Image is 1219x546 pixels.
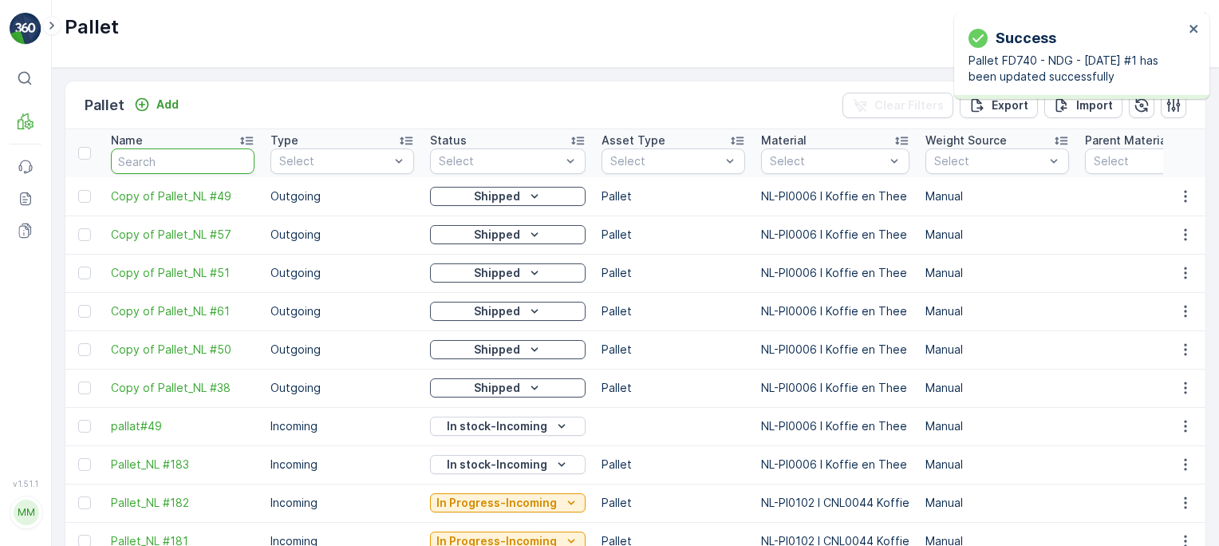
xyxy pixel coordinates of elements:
[1094,153,1204,169] p: Select
[78,190,91,203] div: Toggle Row Selected
[111,227,254,243] a: Copy of Pallet_NL #57
[111,303,254,319] a: Copy of Pallet_NL #61
[602,133,665,148] p: Asset Type
[1189,22,1200,38] button: close
[78,458,91,471] div: Toggle Row Selected
[10,13,41,45] img: logo
[925,133,1007,148] p: Weight Source
[14,500,39,525] div: MM
[925,418,1069,434] p: Manual
[1044,93,1122,118] button: Import
[430,263,586,283] button: Shipped
[430,133,467,148] p: Status
[111,133,143,148] p: Name
[111,380,254,396] a: Copy of Pallet_NL #38
[602,188,745,204] p: Pallet
[111,495,254,511] a: Pallet_NL #182
[78,267,91,279] div: Toggle Row Selected
[430,225,586,244] button: Shipped
[842,93,953,118] button: Clear Filters
[111,265,254,281] a: Copy of Pallet_NL #51
[761,418,909,434] p: NL-PI0006 I Koffie en Thee
[78,497,91,509] div: Toggle Row Selected
[925,265,1069,281] p: Manual
[761,303,909,319] p: NL-PI0006 I Koffie en Thee
[430,187,586,206] button: Shipped
[761,342,909,358] p: NL-PI0006 I Koffie en Thee
[430,340,586,359] button: Shipped
[602,495,745,511] p: Pallet
[996,27,1056,49] p: Success
[761,188,909,204] p: NL-PI0006 I Koffie en Thee
[65,14,119,40] p: Pallet
[78,382,91,394] div: Toggle Row Selected
[474,265,520,281] p: Shipped
[761,495,909,511] p: NL-PI0102 I CNL0044 Koffie
[10,492,41,533] button: MM
[270,342,414,358] p: Outgoing
[111,342,254,358] a: Copy of Pallet_NL #50
[270,227,414,243] p: Outgoing
[934,153,1044,169] p: Select
[78,343,91,356] div: Toggle Row Selected
[430,455,586,474] button: In stock-Incoming
[474,380,520,396] p: Shipped
[761,265,909,281] p: NL-PI0006 I Koffie en Thee
[474,188,520,204] p: Shipped
[610,153,720,169] p: Select
[474,303,520,319] p: Shipped
[270,418,414,434] p: Incoming
[270,457,414,473] p: Incoming
[761,227,909,243] p: NL-PI0006 I Koffie en Thee
[279,153,389,169] p: Select
[111,457,254,473] a: Pallet_NL #183
[270,188,414,204] p: Outgoing
[474,342,520,358] p: Shipped
[78,305,91,318] div: Toggle Row Selected
[436,495,557,511] p: In Progress-Incoming
[925,342,1069,358] p: Manual
[270,495,414,511] p: Incoming
[925,380,1069,396] p: Manual
[770,153,885,169] p: Select
[761,380,909,396] p: NL-PI0006 I Koffie en Thee
[447,457,547,473] p: In stock-Incoming
[602,227,745,243] p: Pallet
[1085,133,1176,148] p: Parent Materials
[960,93,1038,118] button: Export
[270,303,414,319] p: Outgoing
[10,479,41,489] span: v 1.51.1
[761,133,807,148] p: Material
[761,457,909,473] p: NL-PI0006 I Koffie en Thee
[111,148,254,174] input: Search
[111,418,254,434] a: pallat#49
[968,53,1184,85] p: Pallet FD740 - NDG - [DATE] #1 has been updated successfully
[439,153,561,169] p: Select
[602,303,745,319] p: Pallet
[602,265,745,281] p: Pallet
[447,418,547,434] p: In stock-Incoming
[430,493,586,512] button: In Progress-Incoming
[270,133,298,148] p: Type
[925,457,1069,473] p: Manual
[111,188,254,204] a: Copy of Pallet_NL #49
[78,420,91,433] div: Toggle Row Selected
[602,342,745,358] p: Pallet
[128,95,185,114] button: Add
[474,227,520,243] p: Shipped
[270,265,414,281] p: Outgoing
[925,303,1069,319] p: Manual
[602,380,745,396] p: Pallet
[430,417,586,436] button: In stock-Incoming
[270,380,414,396] p: Outgoing
[992,97,1028,113] p: Export
[1076,97,1113,113] p: Import
[156,97,179,113] p: Add
[925,495,1069,511] p: Manual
